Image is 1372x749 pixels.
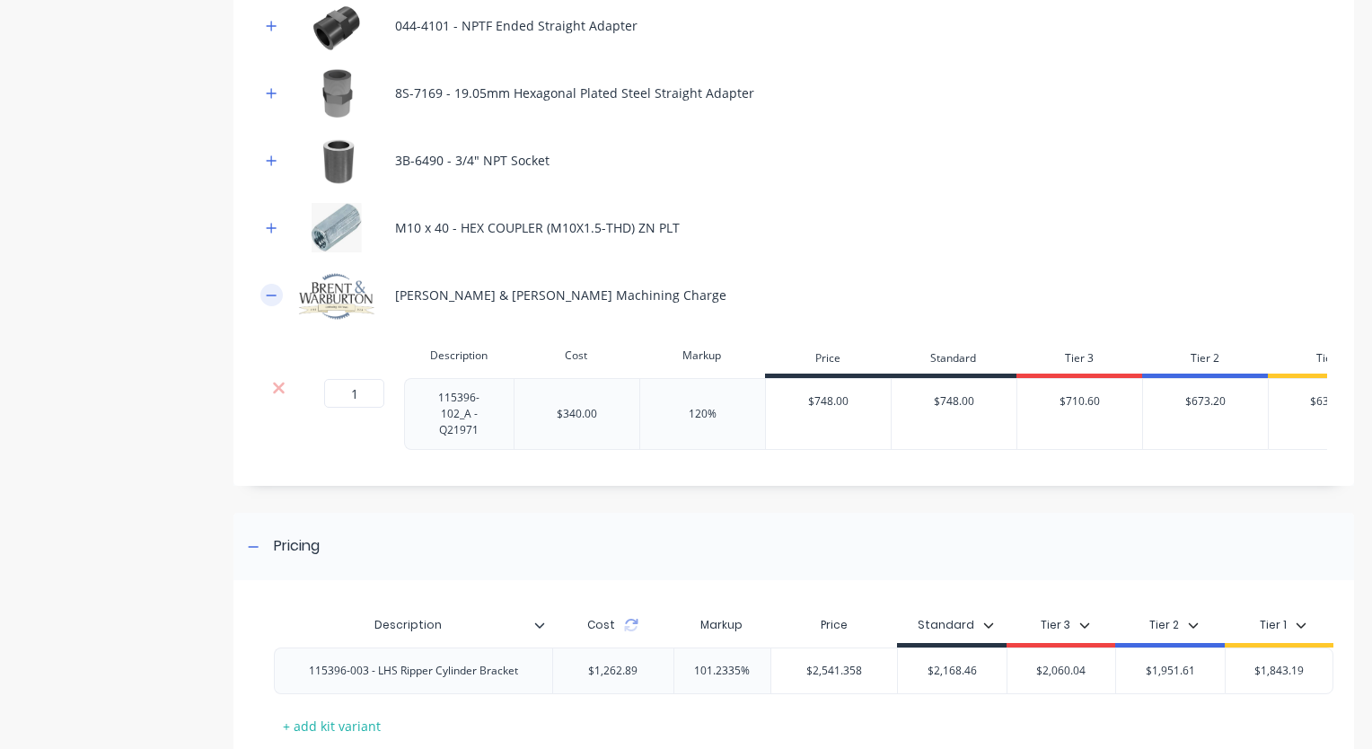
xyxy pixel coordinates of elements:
div: Description [274,607,552,643]
span: Cost [587,617,615,633]
div: Description [404,338,514,374]
div: M10 x 40 - HEX COUPLER (M10X1.5-THD) ZN PLT [395,218,680,237]
div: Description [274,603,541,648]
div: 044-4101 - NPTF Ended Straight Adapter [395,16,638,35]
div: $340.00 [557,406,597,422]
div: Tier 3 [1041,617,1070,633]
div: Cost [514,338,639,374]
div: Markup [639,338,765,374]
div: + add kit variant [274,712,390,740]
div: 120% [689,406,717,422]
div: 3B-6490 - 3/4" NPT Socket [395,151,550,170]
div: 115396-003 - LHS Ripper Cylinder Bracket [295,659,532,683]
div: $1,843.19 [1226,648,1333,693]
div: Tier 3 [1016,342,1142,378]
div: $2,060.04 [1007,648,1116,693]
div: Tier 2 [1142,342,1268,378]
img: M10 x 40 - HEX COUPLER (M10X1.5-THD) ZN PLT [292,203,382,252]
div: Markup [673,607,771,643]
div: $1,951.61 [1116,648,1225,693]
button: Tier 1 [1251,612,1315,639]
div: Tier 1 [1260,617,1287,633]
img: 3B-6490 - 3/4" NPT Socket [292,136,382,185]
button: Tier 3 [1032,612,1099,639]
div: Pricing [274,535,320,558]
div: $748.00 [892,379,1016,424]
div: 115396-003 - LHS Ripper Cylinder Bracket$1,262.89101.2335%$2,541.358$2,168.46$2,060.04$1,951.61$1... [274,648,1333,694]
button: Standard [909,612,1003,639]
input: ? [324,379,384,408]
div: $710.60 [1017,379,1142,424]
div: $673.20 [1143,379,1268,424]
div: $1,262.89 [574,648,652,693]
img: Brent & Warburton Machining Charge [292,270,382,320]
div: Price [770,607,897,643]
div: 115396-102_A - Q21971 [412,386,506,442]
div: Standard [918,617,974,633]
div: $2,541.358 [771,648,897,693]
div: Standard [891,342,1016,378]
div: 8S-7169 - 19.05mm Hexagonal Plated Steel Straight Adapter [395,84,754,102]
img: 044-4101 - NPTF Ended Straight Adapter [292,1,382,50]
div: $748.00 [766,379,892,424]
div: Cost [552,607,673,643]
div: Price [765,342,891,378]
div: 101.2335% [674,648,771,693]
img: 8S-7169 - 19.05mm Hexagonal Plated Steel Straight Adapter [292,68,382,118]
button: Tier 2 [1140,612,1208,639]
div: [PERSON_NAME] & [PERSON_NAME] Machining Charge [395,286,726,304]
div: $2,168.46 [898,648,1007,693]
div: Tier 2 [1149,617,1179,633]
